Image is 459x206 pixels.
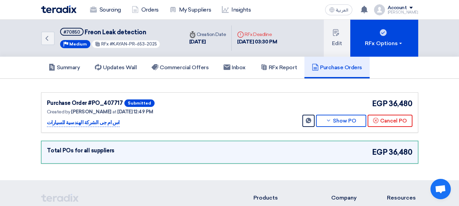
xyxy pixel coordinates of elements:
h5: Updates Wall [95,64,137,71]
span: العربية [336,8,348,13]
button: العربية [325,4,352,15]
a: Inbox [216,57,253,78]
a: Orders [126,2,164,17]
div: #70850 [64,30,80,34]
div: [DATE] 03:30 PM [237,38,277,46]
span: #KAYAN-PR-653-2025 [110,41,157,46]
div: Purchase Order #PO_407717 [47,99,123,107]
a: Insights [216,2,256,17]
span: at [112,109,117,115]
h5: RFx Report [261,64,297,71]
span: Freon Leak detection [85,29,146,36]
button: Cancel PO [368,115,412,127]
a: RFx Report [253,57,304,78]
h5: Purchase Orders [312,64,362,71]
li: Company [331,194,367,202]
div: Total POs for all suppliers [47,147,114,155]
span: 36,480 [389,98,412,109]
a: Summary [41,57,88,78]
img: profile_test.png [374,4,385,15]
span: RFx [101,41,109,46]
span: EGP [372,98,388,109]
button: Show PO [316,115,366,127]
span: [DATE] 12:49 PM [117,109,153,115]
div: RFx Deadline [237,31,277,38]
span: 36,480 [389,147,412,158]
button: Edit [324,20,350,57]
img: Teradix logo [41,5,76,13]
button: RFx Options [350,20,418,57]
span: Created by [47,109,70,115]
span: [PERSON_NAME] [71,109,111,115]
span: EGP [372,147,388,158]
li: Products [253,194,311,202]
h5: Commercial Offers [152,64,209,71]
span: Submitted [124,99,155,107]
a: My Suppliers [164,2,216,17]
li: Resources [387,194,418,202]
a: Commercial Offers [144,57,216,78]
div: Account [388,5,407,11]
h5: Summary [49,64,80,71]
a: Sourcing [85,2,126,17]
a: Open chat [430,179,451,199]
div: [DATE] [189,38,226,46]
h5: Inbox [224,64,246,71]
span: Medium [69,42,87,46]
div: [PERSON_NAME] [388,11,418,14]
div: RFx Options [365,39,403,48]
a: Purchase Orders [304,57,370,78]
h5: Freon Leak detection [60,28,161,36]
div: Creation Date [189,31,226,38]
p: اس ام جى الشركة الهندسية للسيارات [47,119,120,127]
a: Updates Wall [87,57,144,78]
